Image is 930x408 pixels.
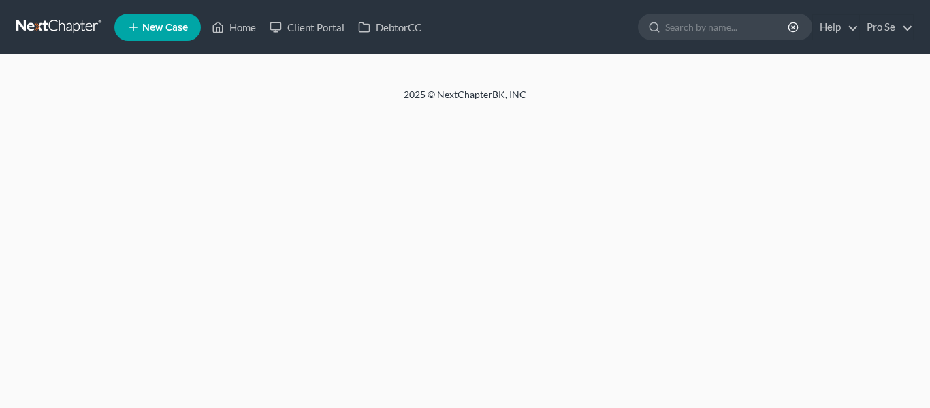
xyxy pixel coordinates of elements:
span: New Case [142,22,188,33]
a: DebtorCC [351,15,428,40]
a: Client Portal [263,15,351,40]
a: Help [813,15,859,40]
div: 2025 © NextChapterBK, INC [77,88,853,112]
a: Home [205,15,263,40]
input: Search by name... [665,14,790,40]
a: Pro Se [860,15,913,40]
